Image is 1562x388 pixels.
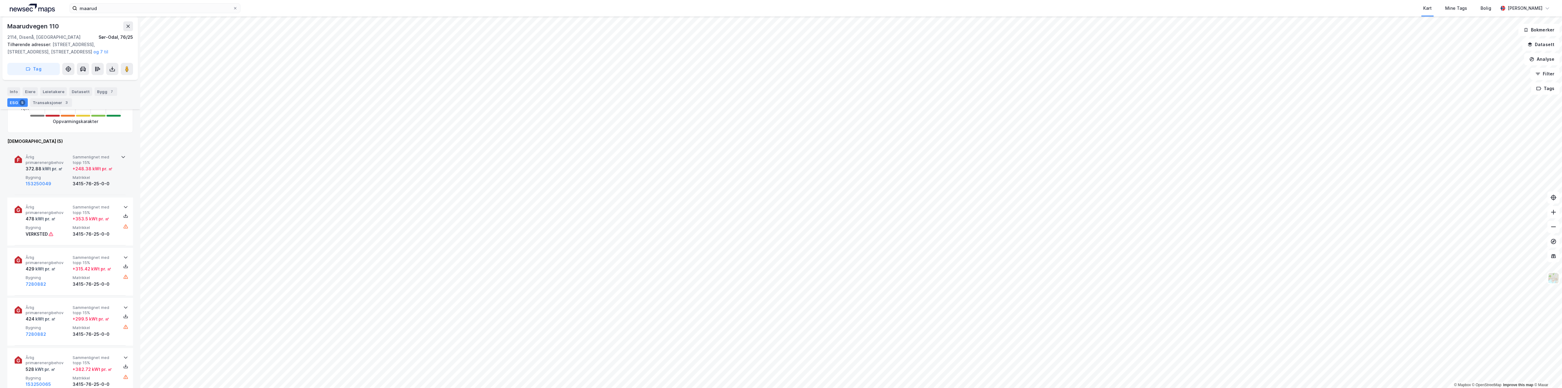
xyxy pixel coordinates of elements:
[73,255,117,266] span: Sammenlignet med topp 15%
[73,366,112,373] div: + 382.72 kWt pr. ㎡
[73,281,117,288] div: 3415-76-25-0-0
[1518,24,1560,36] button: Bokmerker
[26,230,48,238] div: VERKSTED
[26,175,70,180] span: Bygning
[73,175,117,180] span: Matrikkel
[73,154,117,165] span: Sammenlignet med topp 15%
[1472,383,1502,387] a: OpenStreetMap
[1503,383,1533,387] a: Improve this map
[7,98,28,107] div: ESG
[77,4,233,13] input: Søk på adresse, matrikkel, gårdeiere, leietakere eller personer
[1530,68,1560,80] button: Filter
[53,118,98,125] div: Oppvarmingskarakter
[26,305,70,316] span: Årlig primærenergibehov
[26,315,56,323] div: 424
[1522,38,1560,51] button: Datasett
[7,138,133,145] div: [DEMOGRAPHIC_DATA] (5)
[1508,5,1542,12] div: [PERSON_NAME]
[26,331,46,338] button: 7280882
[73,205,117,215] span: Sammenlignet med topp 15%
[34,315,56,323] div: kWt pr. ㎡
[26,165,63,172] div: 372.88
[7,87,20,96] div: Info
[1531,359,1562,388] iframe: Chat Widget
[26,205,70,215] span: Årlig primærenergibehov
[73,265,111,273] div: + 315.42 kWt pr. ㎡
[26,366,55,373] div: 528
[23,87,38,96] div: Eiere
[26,255,70,266] span: Årlig primærenergibehov
[73,331,117,338] div: 3415-76-25-0-0
[26,381,51,388] button: 153250065
[1531,82,1560,95] button: Tags
[34,265,56,273] div: kWt pr. ㎡
[7,21,60,31] div: Maarudvegen 110
[26,355,70,366] span: Årlig primærenergibehov
[26,154,70,165] span: Årlig primærenergibehov
[26,180,51,187] button: 153250049
[26,215,56,223] div: 478
[26,225,70,230] span: Bygning
[73,225,117,230] span: Matrikkel
[73,275,117,280] span: Matrikkel
[73,180,117,187] div: 3415-76-25-0-0
[1423,5,1432,12] div: Kart
[73,305,117,316] span: Sammenlignet med topp 15%
[99,34,133,41] div: Sør-Odal, 76/25
[109,89,115,95] div: 7
[40,87,67,96] div: Leietakere
[73,315,109,323] div: + 299.5 kWt pr. ㎡
[73,355,117,366] span: Sammenlignet med topp 15%
[95,87,117,96] div: Bygg
[26,281,46,288] button: 7280882
[41,165,63,172] div: kWt pr. ㎡
[26,275,70,280] span: Bygning
[7,42,52,47] span: Tilhørende adresser:
[26,375,70,381] span: Bygning
[7,41,128,56] div: [STREET_ADDRESS], [STREET_ADDRESS], [STREET_ADDRESS]
[1524,53,1560,65] button: Analyse
[19,100,25,106] div: 5
[26,265,56,273] div: 429
[73,325,117,330] span: Matrikkel
[1481,5,1491,12] div: Bolig
[30,98,72,107] div: Transaksjoner
[73,165,113,172] div: + 248.38 kWt pr. ㎡
[34,215,56,223] div: kWt pr. ㎡
[73,375,117,381] span: Matrikkel
[26,325,70,330] span: Bygning
[1454,383,1471,387] a: Mapbox
[73,230,117,238] div: 3415-76-25-0-0
[7,34,81,41] div: 2114, Disenå, [GEOGRAPHIC_DATA]
[63,100,70,106] div: 3
[1531,359,1562,388] div: Kontrollprogram for chat
[7,63,60,75] button: Tag
[34,366,55,373] div: kWt pr. ㎡
[73,215,109,223] div: + 353.5 kWt pr. ㎡
[69,87,92,96] div: Datasett
[1445,5,1467,12] div: Mine Tags
[1548,272,1559,284] img: Z
[73,381,117,388] div: 3415-76-25-0-0
[10,4,55,13] img: logo.a4113a55bc3d86da70a041830d287a7e.svg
